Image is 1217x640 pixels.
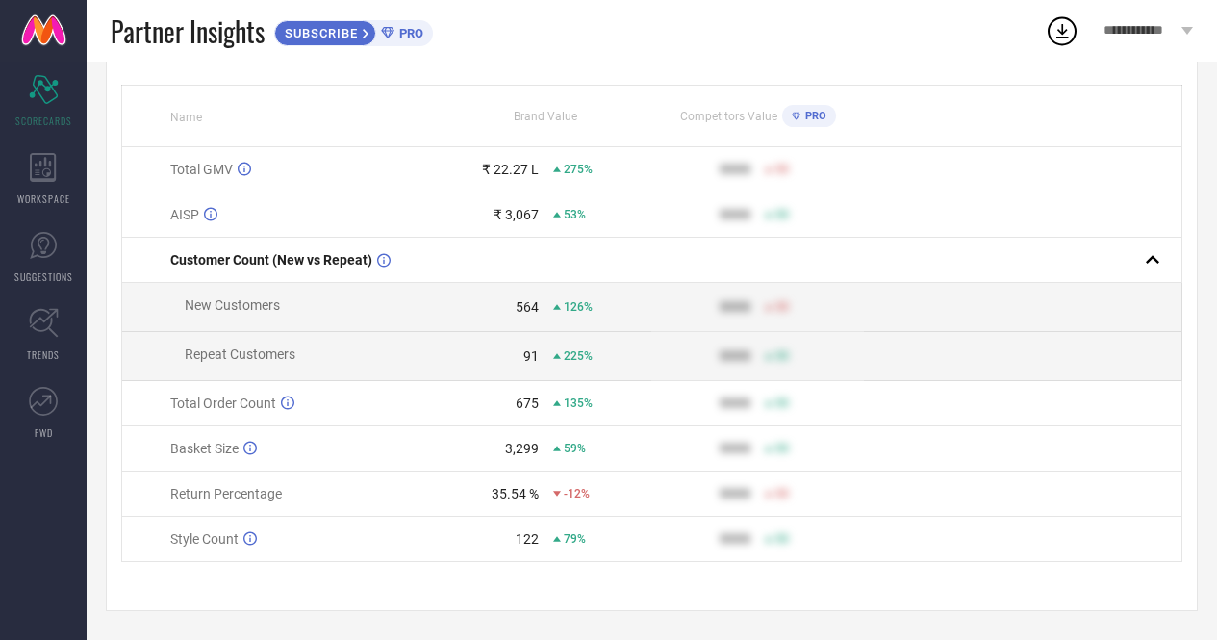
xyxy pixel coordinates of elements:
[775,163,789,176] span: 50
[14,269,73,284] span: SUGGESTIONS
[27,347,60,362] span: TRENDS
[523,348,539,364] div: 91
[775,349,789,363] span: 50
[505,441,539,456] div: 3,299
[564,163,593,176] span: 275%
[775,442,789,455] span: 50
[15,114,72,128] span: SCORECARDS
[775,397,789,410] span: 50
[720,299,750,315] div: 9999
[564,487,590,500] span: -12%
[170,162,233,177] span: Total GMV
[775,532,789,546] span: 50
[514,110,577,123] span: Brand Value
[1045,13,1079,48] div: Open download list
[720,486,750,501] div: 9999
[775,208,789,221] span: 50
[720,531,750,547] div: 9999
[185,346,295,362] span: Repeat Customers
[720,441,750,456] div: 9999
[170,441,239,456] span: Basket Size
[494,207,539,222] div: ₹ 3,067
[516,531,539,547] div: 122
[35,425,53,440] span: FWD
[170,252,372,268] span: Customer Count (New vs Repeat)
[720,396,750,411] div: 9999
[680,110,777,123] span: Competitors Value
[170,111,202,124] span: Name
[185,297,280,313] span: New Customers
[111,12,265,51] span: Partner Insights
[170,396,276,411] span: Total Order Count
[775,487,789,500] span: 50
[274,15,433,46] a: SUBSCRIBEPRO
[564,397,593,410] span: 135%
[720,162,750,177] div: 9999
[492,486,539,501] div: 35.54 %
[564,300,593,314] span: 126%
[17,192,70,206] span: WORKSPACE
[275,26,363,40] span: SUBSCRIBE
[394,26,423,40] span: PRO
[516,299,539,315] div: 564
[170,531,239,547] span: Style Count
[564,349,593,363] span: 225%
[720,348,750,364] div: 9999
[170,486,282,501] span: Return Percentage
[170,207,199,222] span: AISP
[564,442,586,455] span: 59%
[775,300,789,314] span: 50
[800,110,826,122] span: PRO
[720,207,750,222] div: 9999
[482,162,539,177] div: ₹ 22.27 L
[516,396,539,411] div: 675
[564,532,586,546] span: 79%
[564,208,586,221] span: 53%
